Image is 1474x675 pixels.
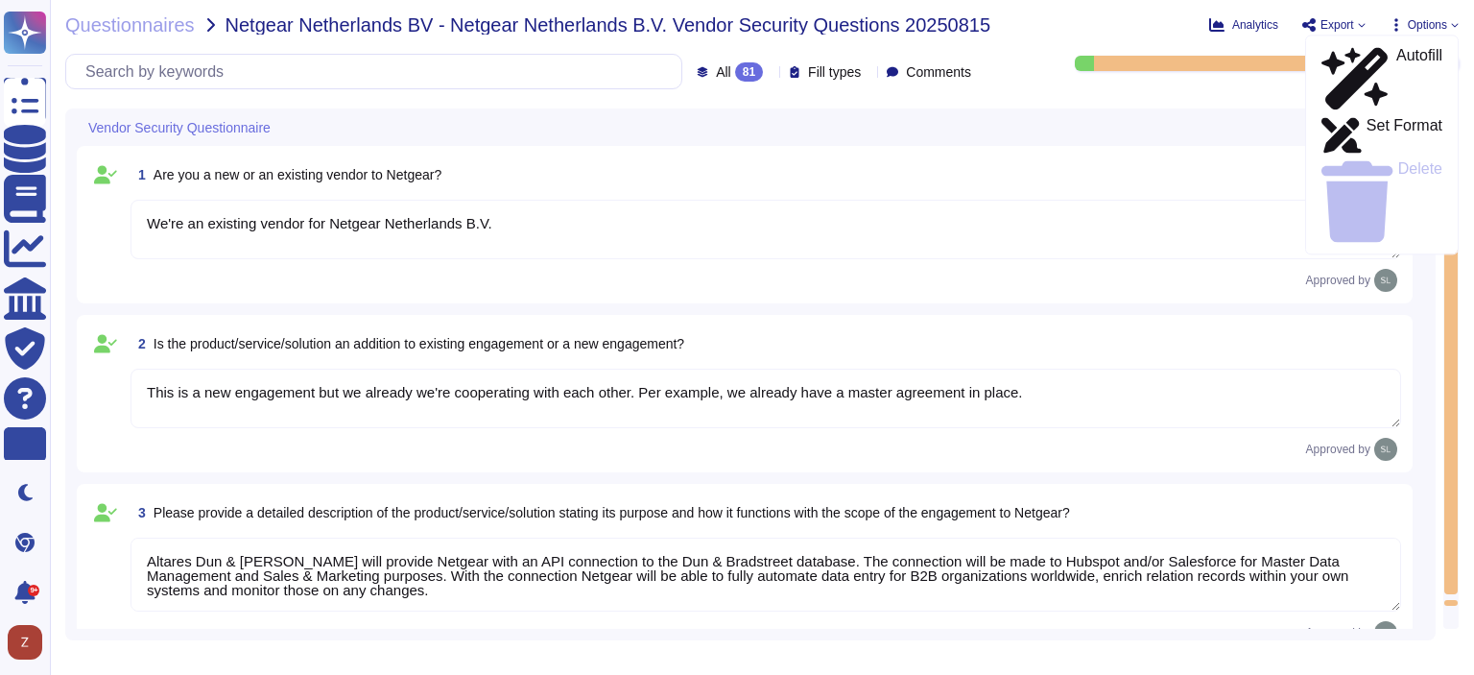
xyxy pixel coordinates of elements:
[1367,118,1442,153] p: Set Format
[131,337,146,350] span: 2
[1232,19,1278,31] span: Analytics
[1209,17,1278,33] button: Analytics
[1306,43,1458,113] a: Autofill
[154,167,441,182] span: Are you a new or an existing vendor to Netgear?
[716,65,731,79] span: All
[4,621,56,663] button: user
[76,55,681,88] input: Search by keywords
[1374,269,1397,292] img: user
[1306,275,1370,286] span: Approved by
[226,15,991,35] span: Netgear Netherlands BV - Netgear Netherlands B.V. Vendor Security Questions 20250815
[8,625,42,660] img: user
[1306,444,1370,455] span: Approved by
[154,336,684,351] span: Is the product/service/solution an addition to existing engagement or a new engagement?
[1374,621,1397,644] img: user
[131,538,1401,612] textarea: Altares Dun & [PERSON_NAME] will provide Netgear with an API connection to the Dun & Bradstreet d...
[1396,48,1442,109] p: Autofill
[131,369,1401,428] textarea: This is a new engagement but we already we're cooperating with each other. Per example, we alread...
[131,506,146,519] span: 3
[1374,438,1397,461] img: user
[88,121,271,134] span: Vendor Security Questionnaire
[154,505,1070,520] span: Please provide a detailed description of the product/service/solution stating its purpose and how...
[1306,113,1458,157] a: Set Format
[1306,627,1370,639] span: Approved by
[65,15,195,35] span: Questionnaires
[131,168,146,181] span: 1
[1408,19,1447,31] span: Options
[906,65,971,79] span: Comments
[131,200,1401,259] textarea: We're an existing vendor for Netgear Netherlands B.V.
[1320,19,1354,31] span: Export
[735,62,763,82] div: 81
[28,585,39,596] div: 9+
[808,65,861,79] span: Fill types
